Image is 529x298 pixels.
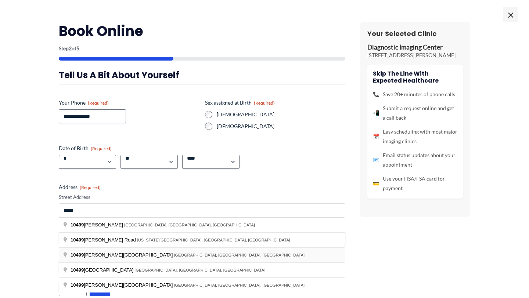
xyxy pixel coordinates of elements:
[59,99,199,106] label: Your Phone
[373,90,379,99] span: 📞
[373,132,379,141] span: 📅
[59,194,345,201] label: Street Address
[76,45,79,51] span: 5
[69,45,72,51] span: 2
[217,123,345,130] label: [DEMOGRAPHIC_DATA]
[205,99,275,106] legend: Sex assigned at Birth
[174,283,305,287] span: [GEOGRAPHIC_DATA], [GEOGRAPHIC_DATA], [GEOGRAPHIC_DATA]
[71,267,134,273] span: [GEOGRAPHIC_DATA]
[373,150,457,170] li: Email status updates about your appointment
[91,146,112,151] span: (Required)
[174,253,305,257] span: [GEOGRAPHIC_DATA], [GEOGRAPHIC_DATA], [GEOGRAPHIC_DATA]
[367,43,463,52] p: Diagnostic Imaging Center
[373,155,379,165] span: 📧
[503,7,518,22] span: ×
[71,222,84,228] span: 10499
[71,237,137,243] span: [PERSON_NAME] Road
[373,174,457,193] li: Use your HSA/FSA card for payment
[124,223,255,227] span: [GEOGRAPHIC_DATA], [GEOGRAPHIC_DATA], [GEOGRAPHIC_DATA]
[217,111,345,118] label: [DEMOGRAPHIC_DATA]
[59,183,101,191] legend: Address
[71,237,84,243] span: 10499
[373,127,457,146] li: Easy scheduling with most major imaging clinics
[134,268,265,272] span: [GEOGRAPHIC_DATA], [GEOGRAPHIC_DATA], [GEOGRAPHIC_DATA]
[254,100,275,106] span: (Required)
[373,103,457,123] li: Submit a request online and get a call back
[367,52,463,59] p: [STREET_ADDRESS][PERSON_NAME]
[71,222,124,228] span: [PERSON_NAME]
[59,69,345,81] h3: Tell us a bit about yourself
[373,179,379,188] span: 💳
[367,29,463,38] h3: Your Selected Clinic
[373,70,457,84] h4: Skip the line with Expected Healthcare
[71,267,84,273] span: 10499
[80,185,101,190] span: (Required)
[88,100,109,106] span: (Required)
[59,145,112,152] legend: Date of Birth
[71,252,84,258] span: 10499
[137,238,290,242] span: [US_STATE][GEOGRAPHIC_DATA], [GEOGRAPHIC_DATA], [GEOGRAPHIC_DATA]
[71,282,174,288] span: [PERSON_NAME][GEOGRAPHIC_DATA]
[373,108,379,118] span: 📲
[373,90,457,99] li: Save 20+ minutes of phone calls
[59,46,345,51] p: Step of
[71,252,174,258] span: [PERSON_NAME][GEOGRAPHIC_DATA]
[71,282,84,288] span: 10499
[59,22,345,40] h2: Book Online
